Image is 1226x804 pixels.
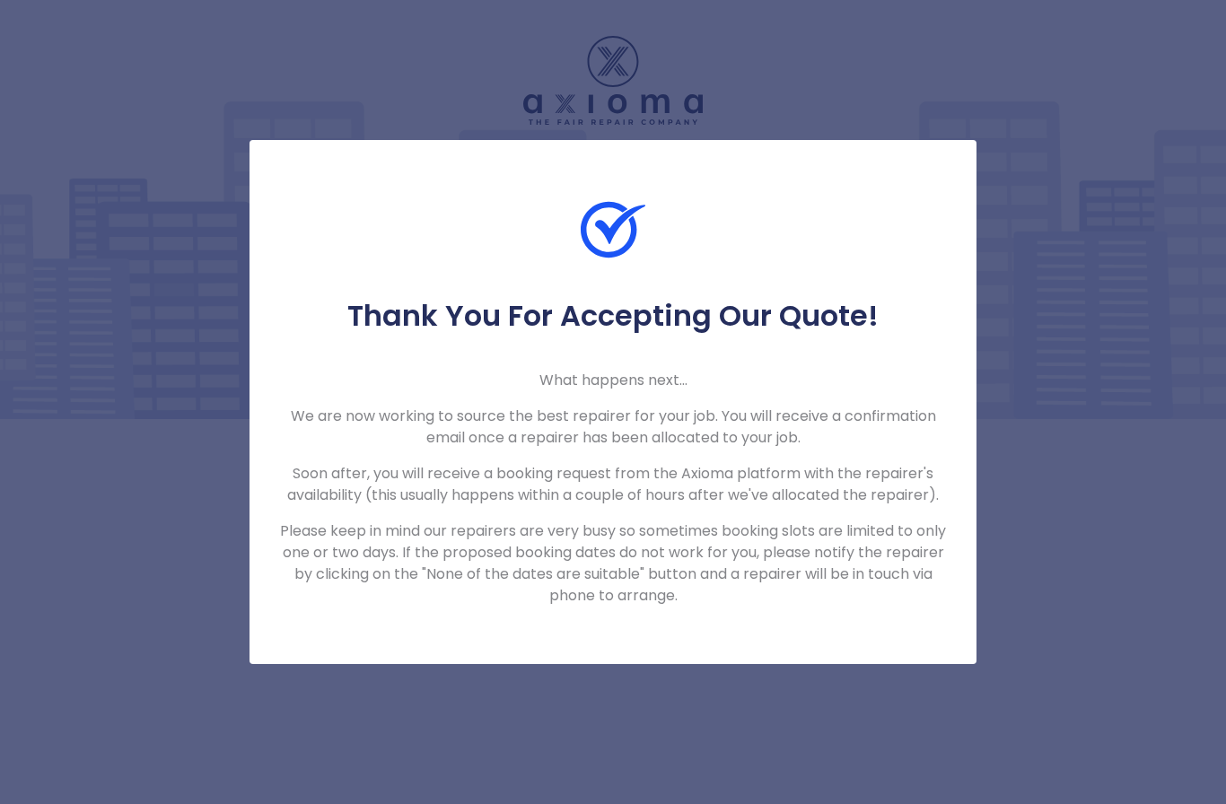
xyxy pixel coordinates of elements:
p: What happens next... [278,370,948,391]
p: Soon after, you will receive a booking request from the Axioma platform with the repairer's avail... [278,463,948,506]
img: Check [581,197,645,262]
p: We are now working to source the best repairer for your job. You will receive a confirmation emai... [278,406,948,449]
h5: Thank You For Accepting Our Quote! [278,298,948,334]
p: Please keep in mind our repairers are very busy so sometimes booking slots are limited to only on... [278,520,948,607]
